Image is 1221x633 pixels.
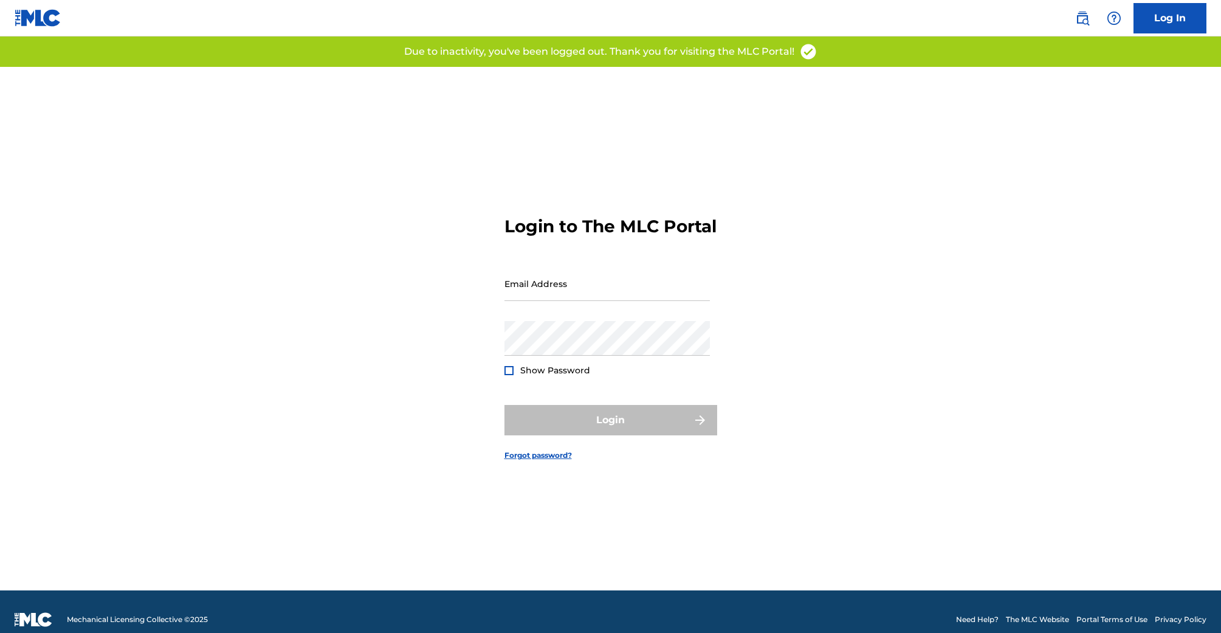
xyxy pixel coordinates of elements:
a: Need Help? [956,614,999,625]
a: Log In [1133,3,1206,33]
div: Help [1102,6,1126,30]
a: Portal Terms of Use [1076,614,1147,625]
p: Due to inactivity, you've been logged out. Thank you for visiting the MLC Portal! [404,44,794,59]
img: help [1107,11,1121,26]
span: Show Password [520,365,590,376]
img: MLC Logo [15,9,61,27]
img: logo [15,612,52,627]
h3: Login to The MLC Portal [504,216,717,237]
img: access [799,43,817,61]
img: search [1075,11,1090,26]
a: Privacy Policy [1155,614,1206,625]
span: Mechanical Licensing Collective © 2025 [67,614,208,625]
a: Forgot password? [504,450,572,461]
a: Public Search [1070,6,1095,30]
a: The MLC Website [1006,614,1069,625]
